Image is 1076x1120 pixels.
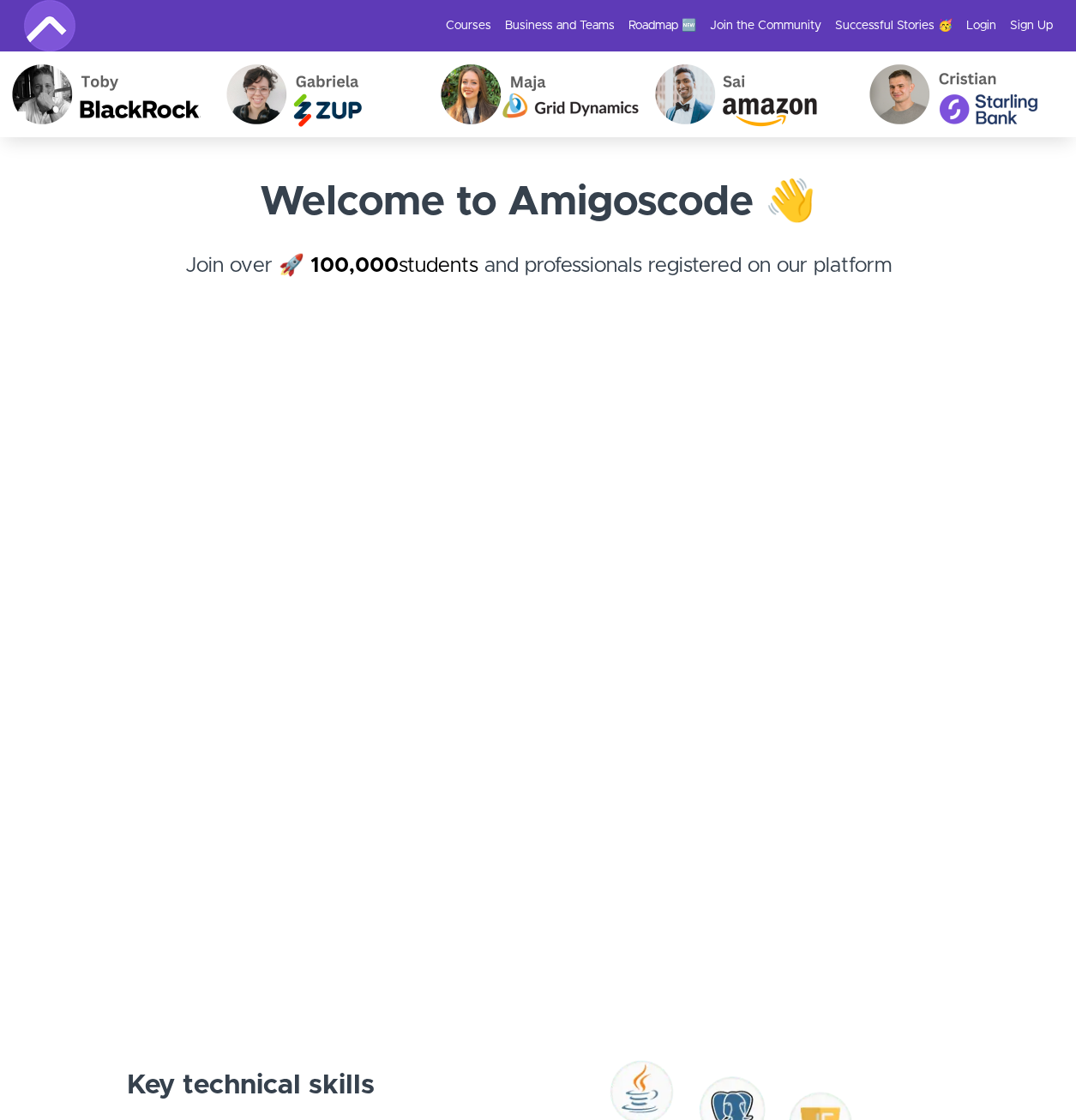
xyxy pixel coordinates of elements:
[642,51,857,137] img: Sai
[505,17,615,34] a: Business and Teams
[966,17,996,34] a: Login
[260,182,816,223] strong: Welcome to Amigoscode 👋
[310,256,399,276] strong: 100,000
[835,17,953,34] a: Successful Stories 🥳
[1010,17,1053,34] a: Sign Up
[428,51,642,137] img: Maja
[213,51,428,137] img: Gabriela
[127,1072,375,1099] strong: Key technical skills
[628,17,696,34] a: Roadmap 🆕
[24,370,1053,949] iframe: Video Player
[310,256,478,276] a: 100,000students
[857,51,1071,137] img: Cristian
[710,17,821,34] a: Join the Community
[24,250,1053,312] h4: Join over 🚀 and professionals registered on our platform
[446,17,491,34] a: Courses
